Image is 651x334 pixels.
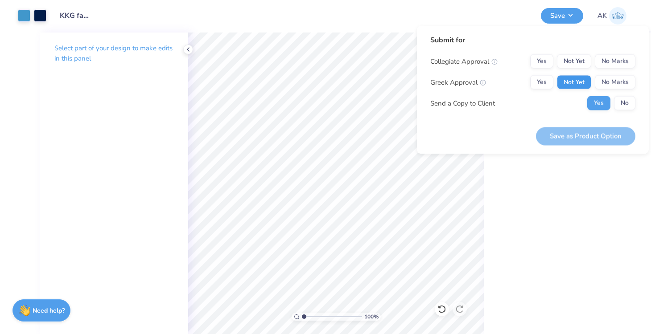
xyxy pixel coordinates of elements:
span: AK [597,11,607,21]
p: Select part of your design to make edits in this panel [54,43,174,64]
button: Yes [530,75,553,90]
div: Collegiate Approval [430,56,498,66]
strong: Need help? [33,306,65,315]
button: No [614,96,635,110]
button: Not Yet [557,54,591,69]
img: Annie Kapple [609,7,626,24]
button: Yes [530,54,553,69]
button: No Marks [595,75,635,90]
a: AK [597,7,626,24]
span: 100 % [364,313,379,321]
button: No Marks [595,54,635,69]
div: Greek Approval [430,77,486,87]
button: Save [541,8,583,24]
div: Send a Copy to Client [430,98,495,108]
button: Not Yet [557,75,591,90]
button: Yes [587,96,610,110]
div: Submit for [430,35,635,45]
input: Untitled Design [53,7,97,24]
